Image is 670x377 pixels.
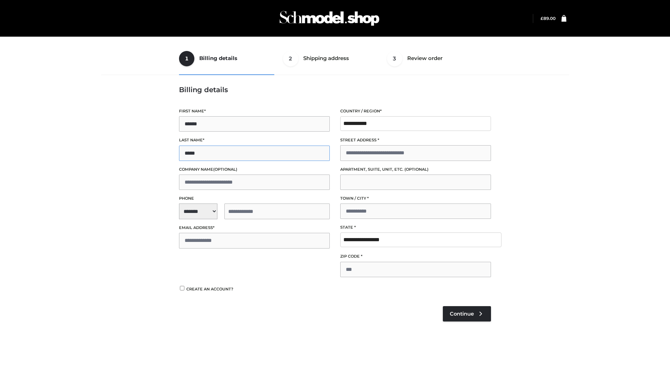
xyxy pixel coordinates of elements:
a: Continue [443,306,491,321]
span: £ [541,16,543,21]
img: Schmodel Admin 964 [277,5,382,32]
label: Country / Region [340,108,491,114]
label: First name [179,108,330,114]
span: (optional) [404,167,429,172]
span: Continue [450,311,474,317]
h3: Billing details [179,86,491,94]
label: Street address [340,137,491,143]
label: ZIP Code [340,253,491,260]
label: Last name [179,137,330,143]
input: Create an account? [179,286,185,290]
bdi: 89.00 [541,16,556,21]
label: Email address [179,224,330,231]
a: £89.00 [541,16,556,21]
label: Company name [179,166,330,173]
label: State [340,224,491,231]
span: Create an account? [186,287,233,291]
label: Apartment, suite, unit, etc. [340,166,491,173]
span: (optional) [213,167,237,172]
label: Town / City [340,195,491,202]
label: Phone [179,195,330,202]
